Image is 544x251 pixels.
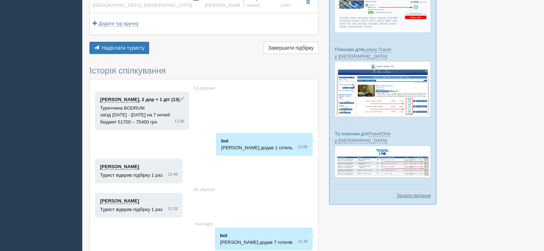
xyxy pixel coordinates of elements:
button: Надіслати туристу [89,42,149,54]
span: [GEOGRAPHIC_DATA], [GEOGRAPHIC_DATA] [93,2,192,8]
p: bot [220,232,308,239]
span: 11:06 [298,144,308,150]
span: Додати тур вручну [99,21,139,26]
a: Додати тур вручну [93,21,138,26]
span: Турист відкрив підбірку 1 раз [100,207,162,212]
span: [PERSON_NAME] додав 1 готель [221,145,293,150]
button: Завершити підбірку [264,42,318,54]
span: Надіслати туристу [102,45,145,51]
span: Туреччина BODRUM заїзд [DATE] - [DATE] на 7 ночей бюджет 51700 – 75400 грн [100,105,170,124]
div: сьогодні [95,220,313,227]
span: Турист відкрив підбірку 1 раз [100,172,162,178]
p: , 2 дор + 1 діт (13) [100,96,184,103]
span: [PERSON_NAME] додав 7 готелів [220,240,293,245]
span: 11:16 [168,206,177,212]
img: travel-one-%D0%BF%D1%96%D0%B4%D0%B1%D1%96%D1%80%D0%BA%D0%B0-%D1%81%D1%80%D0%BC-%D0%B4%D0%BB%D1%8F... [335,146,431,177]
p: Та плюсики для : [335,130,431,144]
div: 13 серпня [95,85,313,91]
span: [PERSON_NAME] [205,2,243,8]
p: bot [221,137,308,144]
span: 11:33 [298,239,308,245]
a: [PERSON_NAME] [100,164,139,170]
p: Плюсики для : [335,46,431,60]
a: [PERSON_NAME] [100,97,139,102]
span: 11:48 [168,172,177,177]
span: Історія спілкування [89,66,166,75]
span: 11:06 [175,119,184,124]
a: Luxury Travel у [GEOGRAPHIC_DATA] [335,47,391,59]
span: 7 ночей [243,2,259,8]
a: TravelOne у [GEOGRAPHIC_DATA] [335,131,390,144]
a: [PERSON_NAME] [100,198,139,204]
img: luxury-travel-%D0%BF%D0%BE%D0%B4%D0%B1%D0%BE%D1%80%D0%BA%D0%B0-%D1%81%D1%80%D0%BC-%D0%B4%D0%BB%D1... [335,61,431,116]
span: UAH [281,2,290,8]
a: Задати питання [397,192,431,199]
div: 16 серпня [95,186,313,193]
span: Завершити підбірку [268,45,314,51]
